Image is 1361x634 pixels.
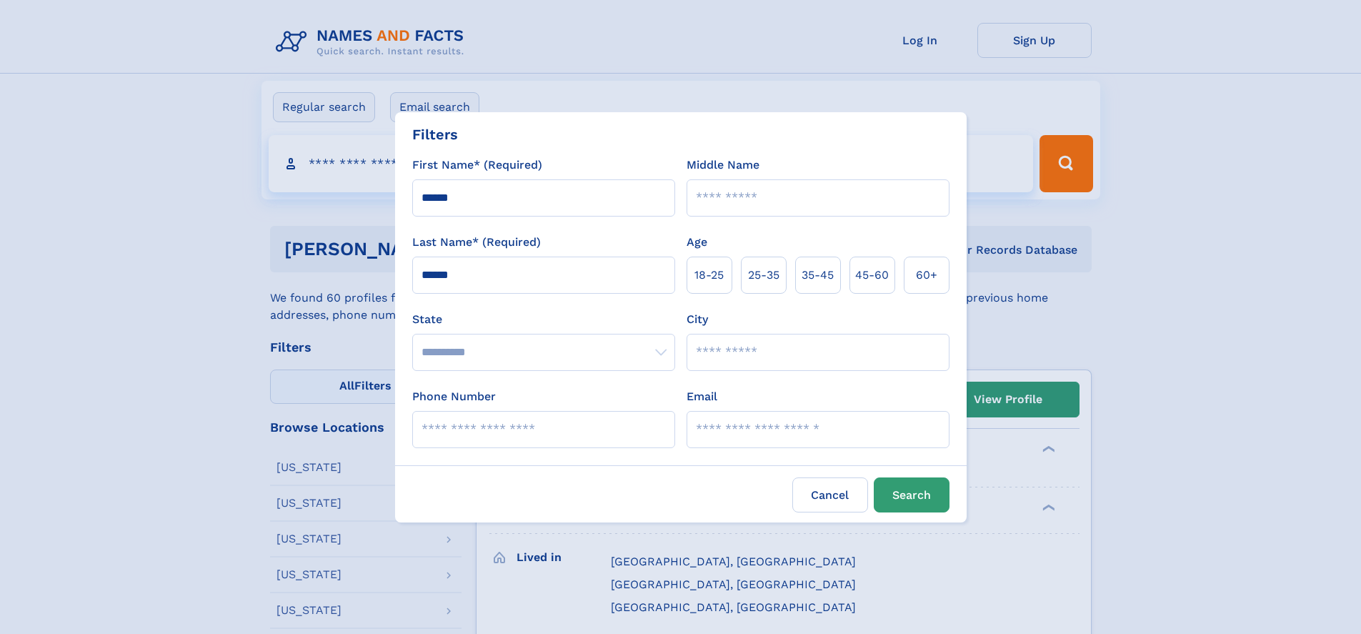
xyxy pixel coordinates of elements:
label: State [412,311,675,328]
label: Middle Name [687,157,759,174]
span: 45‑60 [855,267,889,284]
span: 60+ [916,267,937,284]
div: Filters [412,124,458,145]
label: City [687,311,708,328]
button: Search [874,477,949,512]
label: Email [687,388,717,405]
label: Last Name* (Required) [412,234,541,251]
label: Phone Number [412,388,496,405]
label: First Name* (Required) [412,157,542,174]
label: Age [687,234,707,251]
span: 35‑45 [802,267,834,284]
span: 18‑25 [694,267,724,284]
label: Cancel [792,477,868,512]
span: 25‑35 [748,267,779,284]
